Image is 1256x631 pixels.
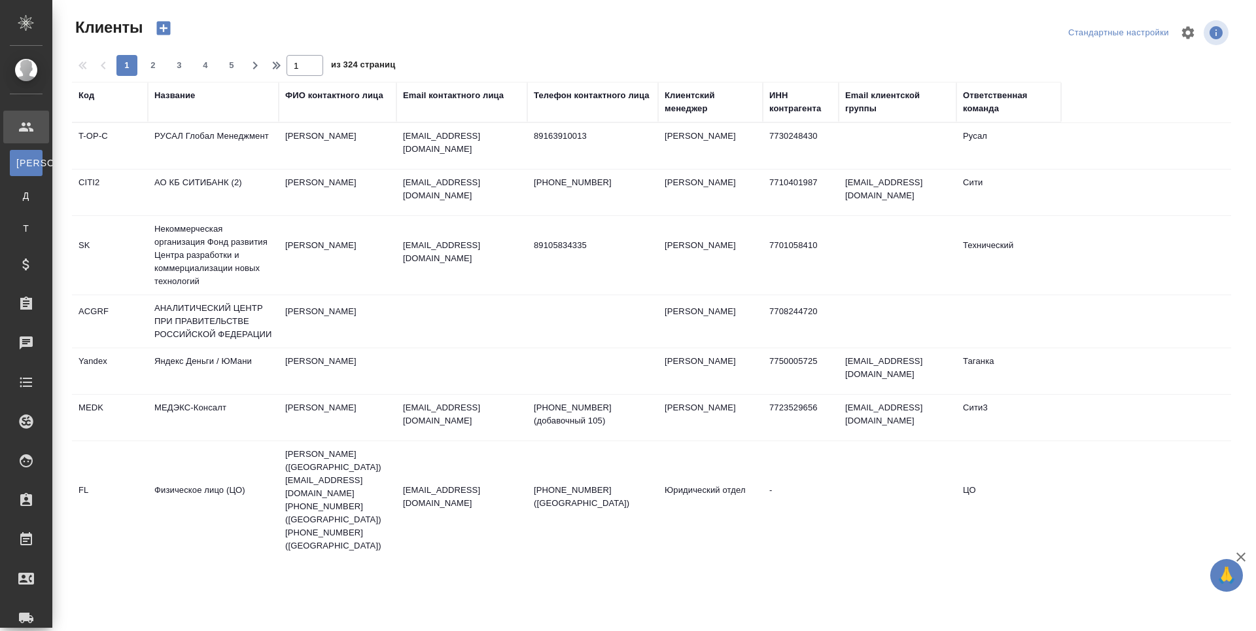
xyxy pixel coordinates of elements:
div: Ответственная команда [963,89,1055,115]
td: Yandex [72,348,148,394]
div: Название [154,89,195,102]
td: [EMAIL_ADDRESS][DOMAIN_NAME] [839,395,956,441]
p: [PHONE_NUMBER] ([GEOGRAPHIC_DATA]) [534,484,652,510]
div: Телефон контактного лица [534,89,650,102]
td: МЕДЭКС-Консалт [148,395,279,441]
div: Email клиентской группы [845,89,950,115]
td: Технический [956,232,1061,278]
div: ФИО контактного лица [285,89,383,102]
td: [PERSON_NAME] [658,123,763,169]
td: ЦО [956,477,1061,523]
button: 4 [195,55,216,76]
span: из 324 страниц [331,57,395,76]
span: Настроить таблицу [1172,17,1204,48]
p: [EMAIL_ADDRESS][DOMAIN_NAME] [403,401,521,427]
span: [PERSON_NAME] [16,156,36,170]
td: [PERSON_NAME] [658,170,763,215]
span: 5 [221,59,242,72]
td: Юридический отдел [658,477,763,523]
td: 7710401987 [763,170,839,215]
td: - [763,477,839,523]
button: 5 [221,55,242,76]
td: [EMAIL_ADDRESS][DOMAIN_NAME] [839,170,956,215]
div: split button [1065,23,1172,43]
p: [PHONE_NUMBER] [534,176,652,189]
td: Яндекс Деньги / ЮМани [148,348,279,394]
td: Некоммерческая организация Фонд развития Центра разработки и коммерциализации новых технологий [148,216,279,295]
td: T-OP-C [72,123,148,169]
span: 2 [143,59,164,72]
td: [PERSON_NAME] [279,170,396,215]
td: 7708244720 [763,298,839,344]
span: Посмотреть информацию [1204,20,1231,45]
a: [PERSON_NAME] [10,150,43,176]
span: 4 [195,59,216,72]
td: 7723529656 [763,395,839,441]
td: 7701058410 [763,232,839,278]
td: Таганка [956,348,1061,394]
td: [PERSON_NAME] [279,232,396,278]
td: [PERSON_NAME] [658,348,763,394]
span: 3 [169,59,190,72]
td: Сити3 [956,395,1061,441]
p: [EMAIL_ADDRESS][DOMAIN_NAME] [403,484,521,510]
p: [PHONE_NUMBER] (добавочный 105) [534,401,652,427]
td: Русал [956,123,1061,169]
td: РУСАЛ Глобал Менеджмент [148,123,279,169]
div: Код [78,89,94,102]
td: [PERSON_NAME] [279,348,396,394]
span: Клиенты [72,17,143,38]
button: Создать [148,17,179,39]
td: [PERSON_NAME] [658,298,763,344]
a: Д [10,183,43,209]
td: [PERSON_NAME] [658,395,763,441]
p: [EMAIL_ADDRESS][DOMAIN_NAME] [403,239,521,265]
span: 🙏 [1215,562,1238,589]
td: ACGRF [72,298,148,344]
td: АО КБ СИТИБАНК (2) [148,170,279,215]
td: [PERSON_NAME] [279,298,396,344]
a: Т [10,215,43,242]
td: 7750005725 [763,348,839,394]
button: 3 [169,55,190,76]
td: [EMAIL_ADDRESS][DOMAIN_NAME] [839,348,956,394]
td: CITI2 [72,170,148,215]
td: MEDK [72,395,148,441]
button: 2 [143,55,164,76]
td: FL [72,477,148,523]
span: Т [16,222,36,235]
td: SK [72,232,148,278]
td: [PERSON_NAME] [279,395,396,441]
td: Сити [956,170,1061,215]
td: [PERSON_NAME] [279,123,396,169]
td: 7730248430 [763,123,839,169]
td: АНАЛИТИЧЕСКИЙ ЦЕНТР ПРИ ПРАВИТЕЛЬСТВЕ РОССИЙСКОЙ ФЕДЕРАЦИИ [148,295,279,348]
p: 89163910013 [534,130,652,143]
p: 89105834335 [534,239,652,252]
div: Клиентский менеджер [665,89,756,115]
p: [EMAIL_ADDRESS][DOMAIN_NAME] [403,130,521,156]
span: Д [16,189,36,202]
div: ИНН контрагента [769,89,832,115]
td: [PERSON_NAME] ([GEOGRAPHIC_DATA]) [EMAIL_ADDRESS][DOMAIN_NAME] [PHONE_NUMBER] ([GEOGRAPHIC_DATA])... [279,441,396,559]
div: Email контактного лица [403,89,504,102]
button: 🙏 [1210,559,1243,592]
p: [EMAIL_ADDRESS][DOMAIN_NAME] [403,176,521,202]
td: [PERSON_NAME] [658,232,763,278]
td: Физическое лицо (ЦО) [148,477,279,523]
